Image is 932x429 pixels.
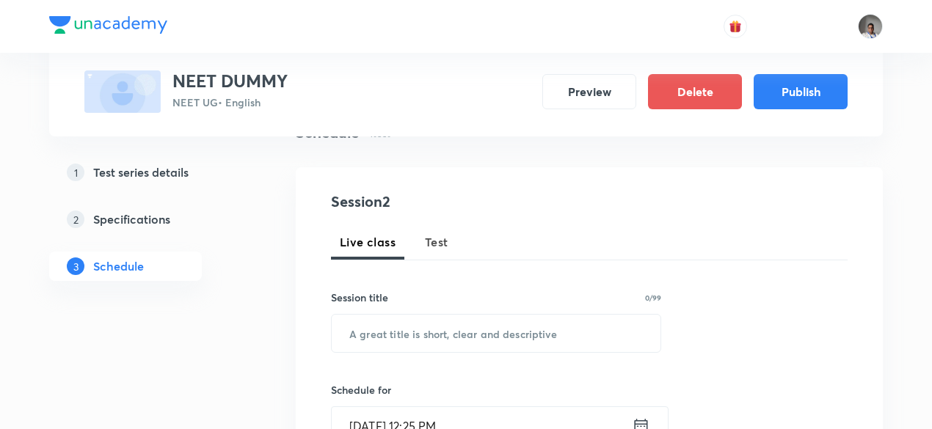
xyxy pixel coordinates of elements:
[93,257,144,275] h5: Schedule
[67,164,84,181] p: 1
[425,233,448,251] span: Test
[645,294,661,301] p: 0/99
[542,74,636,109] button: Preview
[67,210,84,228] p: 2
[340,233,396,251] span: Live class
[172,70,288,92] h3: NEET DUMMY
[93,164,189,181] h5: Test series details
[332,315,660,352] input: A great title is short, clear and descriptive
[858,14,883,39] img: Vikram Mathur
[648,74,742,109] button: Delete
[724,15,747,38] button: avatar
[331,290,388,305] h6: Session title
[729,20,742,33] img: avatar
[49,16,167,34] img: Company Logo
[49,158,249,187] a: 1Test series details
[331,191,599,213] h4: Session 2
[84,70,161,113] img: fallback-thumbnail.png
[331,382,661,397] h6: Schedule for
[93,210,170,228] h5: Specifications
[172,95,288,110] p: NEET UG • English
[49,205,249,234] a: 2Specifications
[67,257,84,275] p: 3
[49,16,167,37] a: Company Logo
[754,74,848,109] button: Publish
